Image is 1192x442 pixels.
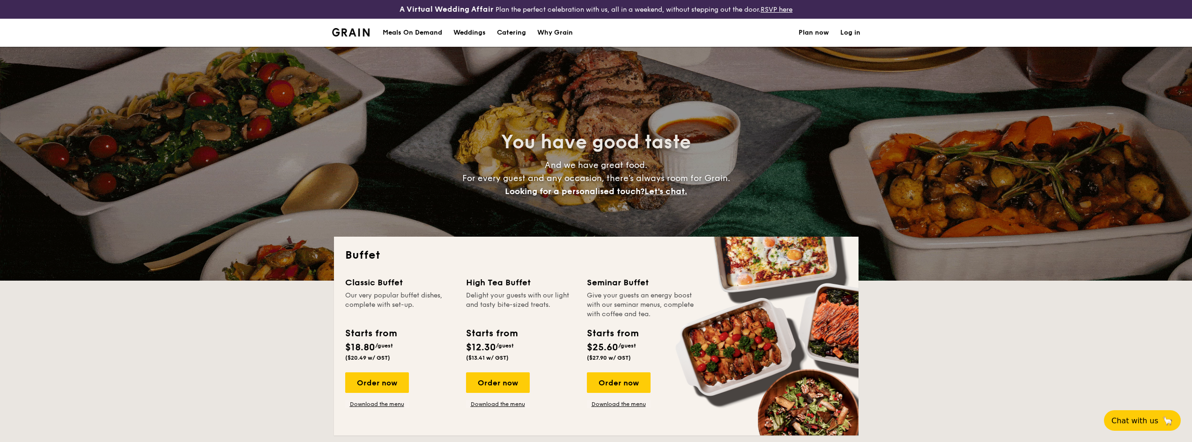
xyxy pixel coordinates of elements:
a: Meals On Demand [377,19,448,47]
a: RSVP here [761,6,792,14]
span: Chat with us [1111,416,1158,425]
a: Download the menu [466,400,530,408]
span: And we have great food. For every guest and any occasion, there’s always room for Grain. [462,160,730,196]
div: Our very popular buffet dishes, complete with set-up. [345,291,455,319]
span: /guest [618,342,636,349]
span: You have good taste [501,131,691,153]
span: ($20.49 w/ GST) [345,355,390,361]
div: Meals On Demand [383,19,442,47]
a: Download the menu [345,400,409,408]
a: Download the menu [587,400,651,408]
h1: Catering [497,19,526,47]
div: Starts from [587,326,638,341]
a: Plan now [799,19,829,47]
img: Grain [332,28,370,36]
a: Logotype [332,28,370,36]
div: Order now [587,372,651,393]
a: Why Grain [532,19,578,47]
span: Let's chat. [644,186,687,196]
span: $18.80 [345,342,375,353]
div: Seminar Buffet [587,276,696,289]
span: /guest [375,342,393,349]
span: $12.30 [466,342,496,353]
span: ($27.90 w/ GST) [587,355,631,361]
div: Order now [466,372,530,393]
span: $25.60 [587,342,618,353]
span: Looking for a personalised touch? [505,186,644,196]
div: High Tea Buffet [466,276,576,289]
a: Catering [491,19,532,47]
h4: A Virtual Wedding Affair [400,4,494,15]
span: /guest [496,342,514,349]
h2: Buffet [345,248,847,263]
div: Classic Buffet [345,276,455,289]
span: ($13.41 w/ GST) [466,355,509,361]
div: Delight your guests with our light and tasty bite-sized treats. [466,291,576,319]
div: Order now [345,372,409,393]
div: Starts from [466,326,517,341]
span: 🦙 [1162,415,1173,426]
button: Chat with us🦙 [1104,410,1181,431]
div: Plan the perfect celebration with us, all in a weekend, without stepping out the door. [326,4,866,15]
a: Weddings [448,19,491,47]
div: Why Grain [537,19,573,47]
a: Log in [840,19,860,47]
div: Weddings [453,19,486,47]
div: Give your guests an energy boost with our seminar menus, complete with coffee and tea. [587,291,696,319]
div: Starts from [345,326,396,341]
